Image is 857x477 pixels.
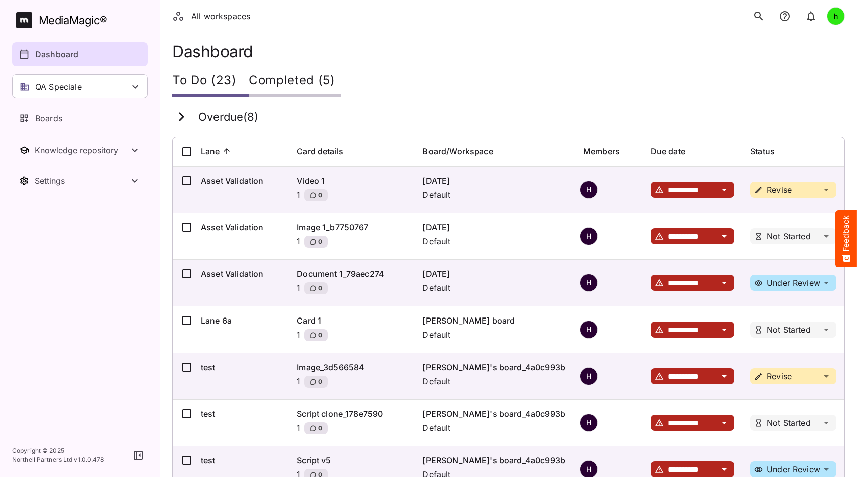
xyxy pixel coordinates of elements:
a: MediaMagic® [16,12,148,28]
p: Script v5 [297,454,406,466]
p: Default [422,422,567,434]
p: Northell Partners Ltd v 1.0.0.478 [12,455,104,464]
p: 1 [297,189,300,205]
p: Not Started [767,419,811,427]
div: H [580,227,598,245]
p: [DATE] [422,268,567,280]
p: Asset Validation [201,221,281,233]
p: Dashboard [35,48,78,60]
p: Image 1_b7750767 [297,221,406,233]
p: [DATE] [422,221,567,233]
span: 0 [317,330,322,340]
p: Script clone_178e7590 [297,408,406,420]
p: Default [422,189,567,201]
button: search [749,6,769,26]
div: h [827,7,845,25]
div: To Do (23) [172,67,249,97]
p: Lane 6a [201,314,281,327]
span: 0 [317,423,322,433]
p: 1 [297,329,300,345]
button: Feedback [835,210,857,267]
p: Under Review [767,279,820,287]
p: QA Speciale [35,81,82,93]
p: Boards [35,112,62,124]
div: MediaMagic ® [39,12,107,29]
p: Under Review [767,465,820,473]
p: 1 [297,375,300,391]
a: Dashboard [12,42,148,66]
div: H [580,181,598,199]
h1: Dashboard [172,42,845,61]
p: Asset Validation [201,175,281,187]
p: Revise [767,372,792,380]
button: Toggle Settings [12,169,148,193]
p: Default [422,329,567,341]
p: [DATE] [422,175,567,187]
span: 0 [317,237,322,247]
p: 1 [297,282,300,298]
p: [PERSON_NAME]'s board_4a0c993b [422,361,567,373]
div: H [580,367,598,385]
p: Asset Validation [201,268,281,280]
p: Default [422,235,567,247]
p: Not Started [767,232,811,240]
p: test [201,361,281,373]
p: Document 1_79aec274 [297,268,406,280]
div: Settings [35,176,129,186]
p: Due date [651,145,685,157]
p: 1 [297,235,300,251]
h3: Overdue ( 8 ) [198,111,258,124]
button: notifications [801,6,821,26]
p: Not Started [767,326,811,334]
button: Toggle Knowledge repository [12,138,148,163]
p: Revise [767,186,792,194]
div: H [580,321,598,339]
p: [PERSON_NAME]'s board_4a0c993b [422,408,567,420]
span: 0 [317,377,322,387]
span: 0 [317,190,322,200]
p: [PERSON_NAME]'s board_4a0c993b [422,454,567,466]
p: 1 [297,422,300,438]
p: Card 1 [297,314,406,327]
p: Copyright © 2025 [12,446,104,455]
p: [PERSON_NAME] board [422,314,567,327]
div: H [580,414,598,432]
button: notifications [775,6,795,26]
p: Image_3d566584 [297,361,406,373]
p: Board/Workspace [422,145,493,157]
p: Default [422,282,567,294]
span: 0 [317,283,322,293]
nav: Knowledge repository [12,138,148,163]
a: Boards [12,106,148,130]
p: Default [422,375,567,387]
p: Video 1 [297,175,406,187]
nav: Settings [12,169,148,193]
div: Knowledge repository [35,145,129,155]
p: Card details [297,145,343,157]
div: Completed (5) [249,67,341,97]
div: H [580,274,598,292]
p: Lane [201,145,220,157]
p: test [201,454,281,466]
p: Status [750,145,775,157]
p: Members [583,145,620,157]
p: test [201,408,281,420]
